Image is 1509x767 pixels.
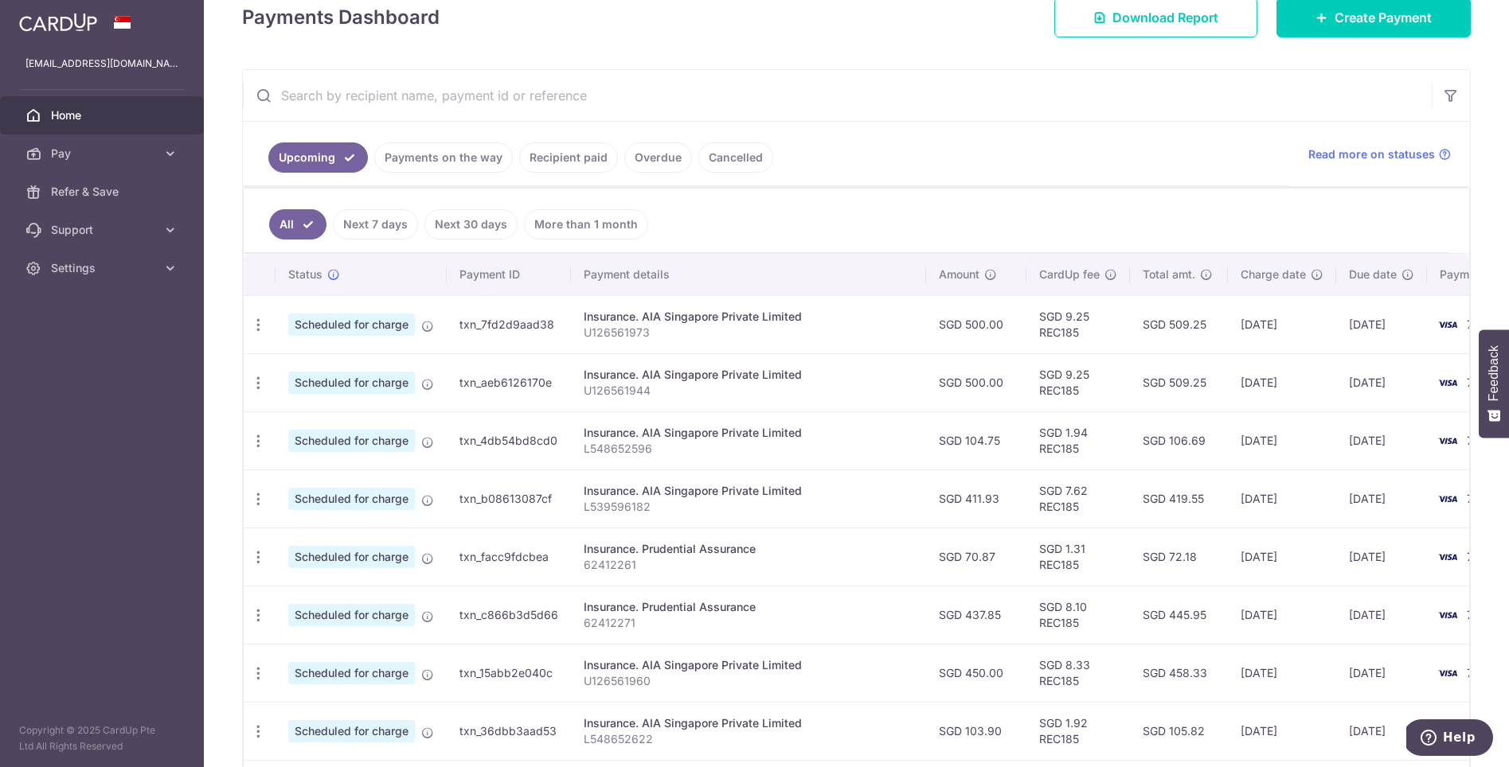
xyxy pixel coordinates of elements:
a: Upcoming [268,142,368,173]
div: Insurance. Prudential Assurance [584,599,913,615]
td: SGD 7.62 REC185 [1026,469,1130,528]
td: [DATE] [1228,295,1336,353]
span: Scheduled for charge [288,488,415,510]
td: SGD 9.25 REC185 [1026,353,1130,411]
td: SGD 500.00 [926,295,1026,353]
td: SGD 509.25 [1130,295,1228,353]
a: Read more on statuses [1308,146,1451,162]
td: SGD 500.00 [926,353,1026,411]
td: [DATE] [1228,644,1336,702]
div: Insurance. Prudential Assurance [584,541,913,557]
div: Insurance. AIA Singapore Private Limited [584,425,913,441]
span: 7403 [1467,666,1494,679]
a: More than 1 month [524,209,648,239]
div: Insurance. AIA Singapore Private Limited [584,367,913,383]
td: [DATE] [1228,528,1336,586]
img: Bank Card [1432,431,1464,450]
td: txn_36dbb3aad53 [447,702,571,760]
span: Home [51,107,156,123]
p: L548652596 [584,441,913,457]
td: SGD 8.33 REC185 [1026,644,1130,702]
span: 7403 [1467,317,1494,331]
p: L548652622 [584,731,913,747]
td: SGD 9.25 REC185 [1026,295,1130,353]
td: SGD 450.00 [926,644,1026,702]
div: Insurance. AIA Singapore Private Limited [584,715,913,731]
img: Bank Card [1432,373,1464,392]
span: 7403 [1467,434,1494,447]
span: Total amt. [1143,267,1195,282]
td: [DATE] [1228,702,1336,760]
div: Insurance. AIA Singapore Private Limited [584,657,913,673]
span: Scheduled for charge [288,604,415,626]
img: Bank Card [1432,489,1464,508]
p: 62412271 [584,615,913,631]
span: Support [51,222,156,238]
span: Scheduled for charge [288,430,415,452]
img: Bank Card [1432,605,1464,625]
td: txn_c866b3d5d66 [447,586,571,644]
span: Status [288,267,323,282]
img: Bank Card [1432,547,1464,566]
td: [DATE] [1336,702,1427,760]
p: 62412261 [584,557,913,573]
td: SGD 1.31 REC185 [1026,528,1130,586]
span: Scheduled for charge [288,313,415,336]
td: SGD 104.75 [926,411,1026,469]
span: 7403 [1467,376,1494,389]
td: SGD 103.90 [926,702,1026,760]
p: U126561973 [584,325,913,341]
th: Payment details [571,254,926,295]
span: Refer & Save [51,184,156,200]
div: Insurance. AIA Singapore Private Limited [584,483,913,499]
span: 7403 [1467,492,1494,505]
span: 7403 [1467,608,1494,621]
td: SGD 419.55 [1130,469,1228,528]
td: SGD 1.94 REC185 [1026,411,1130,469]
h4: Payments Dashboard [242,3,440,32]
td: [DATE] [1336,353,1427,411]
td: [DATE] [1228,586,1336,644]
span: Pay [51,146,156,162]
td: SGD 105.82 [1130,702,1228,760]
span: Create Payment [1335,8,1432,27]
td: txn_4db54bd8cd0 [447,411,571,469]
span: Download Report [1112,8,1218,27]
a: Next 7 days [333,209,418,239]
td: txn_b08613087cf [447,469,571,528]
div: Insurance. AIA Singapore Private Limited [584,309,913,325]
td: [DATE] [1336,469,1427,528]
td: SGD 72.18 [1130,528,1228,586]
td: SGD 106.69 [1130,411,1228,469]
td: txn_7fd2d9aad38 [447,295,571,353]
span: CardUp fee [1039,267,1100,282]
span: Scheduled for charge [288,662,415,684]
td: [DATE] [1336,295,1427,353]
span: Scheduled for charge [288,720,415,742]
td: txn_facc9fdcbea [447,528,571,586]
button: Feedback - Show survey [1479,329,1509,438]
a: Overdue [624,142,692,173]
td: [DATE] [1228,411,1336,469]
a: Recipient paid [519,142,618,173]
td: SGD 70.87 [926,528,1026,586]
span: Settings [51,260,156,276]
iframe: Opens a widget where you can find more information [1406,719,1493,759]
span: Due date [1349,267,1397,282]
p: U126561944 [584,383,913,399]
a: All [269,209,326,239]
td: SGD 458.33 [1130,644,1228,702]
img: Bank Card [1432,664,1464,683]
a: Next 30 days [424,209,518,239]
a: Cancelled [698,142,773,173]
td: SGD 411.93 [926,469,1026,528]
td: [DATE] [1336,644,1427,702]
td: txn_aeb6126170e [447,353,571,411]
td: SGD 8.10 REC185 [1026,586,1130,644]
td: SGD 445.95 [1130,586,1228,644]
p: U126561960 [584,673,913,689]
span: Feedback [1487,345,1501,401]
span: Scheduled for charge [288,372,415,394]
td: [DATE] [1228,469,1336,528]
